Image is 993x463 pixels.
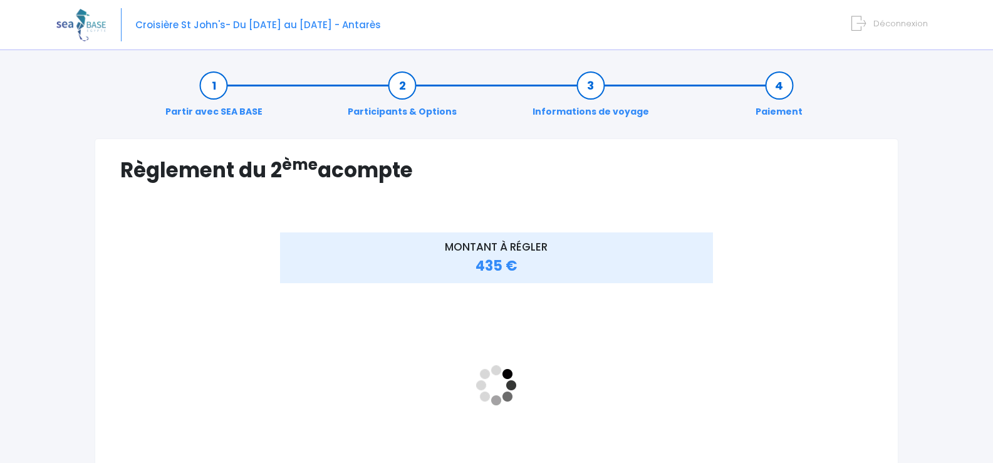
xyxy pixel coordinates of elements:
[159,79,269,118] a: Partir avec SEA BASE
[120,158,873,182] h1: Règlement du 2 acompte
[341,79,463,118] a: Participants & Options
[476,256,517,276] span: 435 €
[873,18,928,29] span: Déconnexion
[135,18,381,31] span: Croisière St John's- Du [DATE] au [DATE] - Antarès
[445,239,548,254] span: MONTANT À RÉGLER
[526,79,655,118] a: Informations de voyage
[749,79,809,118] a: Paiement
[282,153,318,175] sup: ème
